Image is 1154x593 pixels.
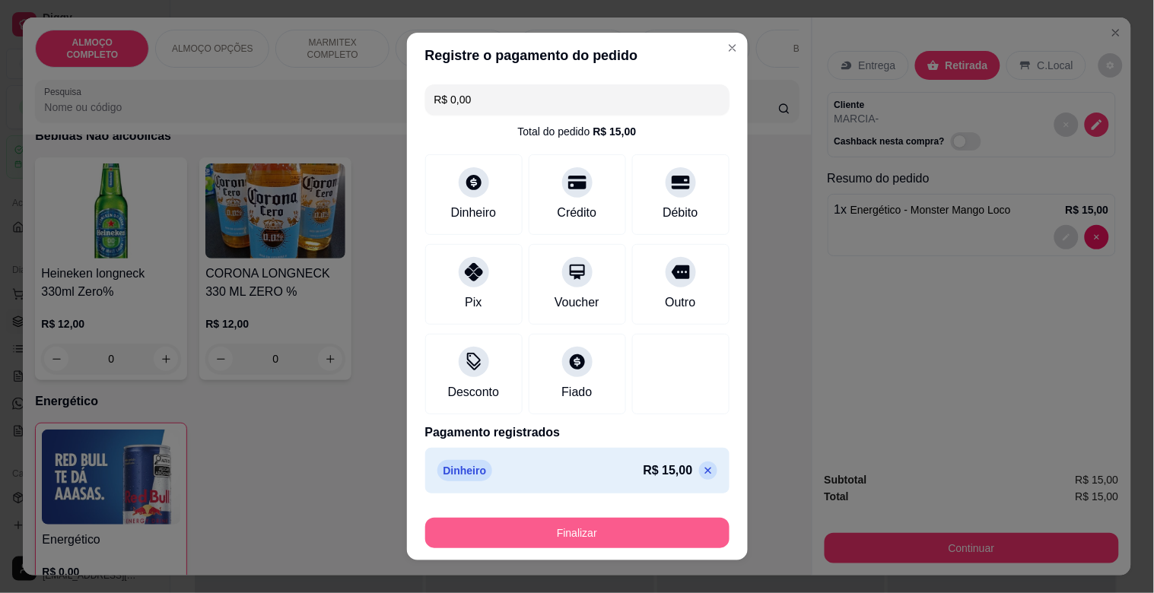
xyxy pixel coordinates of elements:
[561,383,592,401] div: Fiado
[407,33,748,78] header: Registre o pagamento do pedido
[434,84,720,115] input: Ex.: hambúrguer de cordeiro
[555,293,599,312] div: Voucher
[665,293,695,312] div: Outro
[448,383,500,401] div: Desconto
[663,204,698,222] div: Débito
[644,461,693,480] p: R$ 15,00
[720,36,745,60] button: Close
[425,423,730,442] p: Pagamento registrados
[425,518,730,548] button: Finalizar
[593,124,637,139] div: R$ 15,00
[558,204,597,222] div: Crédito
[451,204,497,222] div: Dinheiro
[465,293,482,312] div: Pix
[518,124,637,139] div: Total do pedido
[437,460,493,481] p: Dinheiro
